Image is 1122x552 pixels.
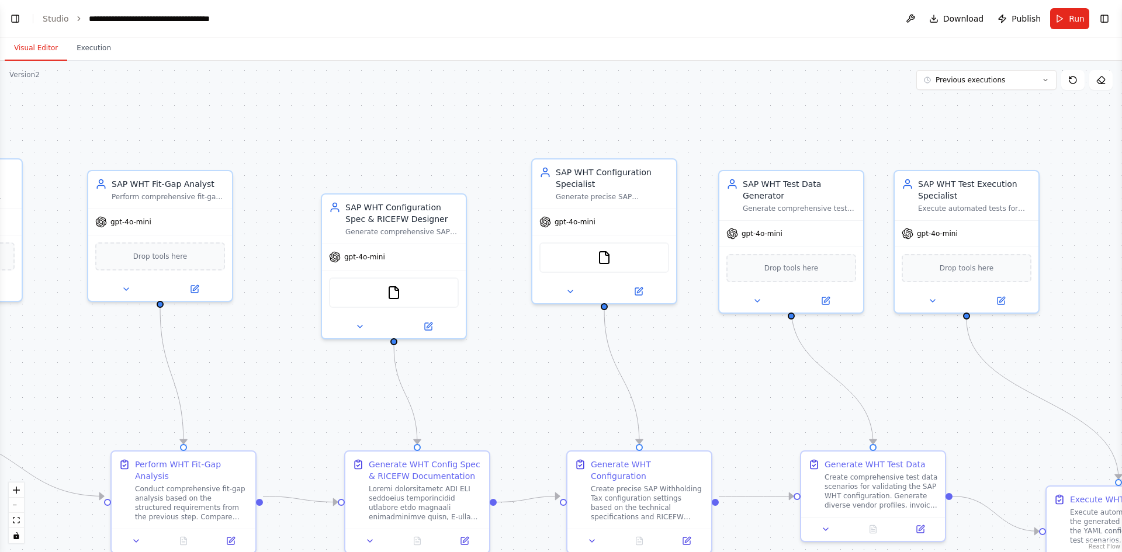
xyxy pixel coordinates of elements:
[444,534,484,548] button: Open in side panel
[917,229,958,238] span: gpt-4o-mini
[1069,13,1085,25] span: Run
[936,75,1005,85] span: Previous executions
[953,491,1039,537] g: Edge from 87409923-7149-4891-8fc6-6fa18076367f to a3a73d79-ca17-48f0-bfd9-12caefefcd51
[1096,11,1113,27] button: Show right sidebar
[718,170,864,314] div: SAP WHT Test Data GeneratorGenerate comprehensive test data scenarios for SAP Withholding Tax aut...
[531,158,677,304] div: SAP WHT Configuration SpecialistGenerate precise SAP Withholding Tax configuration settings in YA...
[742,229,782,238] span: gpt-4o-mini
[154,308,189,444] g: Edge from 2d6dbc96-7e8b-4b18-9c2a-046c16be4de2 to e72ed3a6-e16e-4831-b1cf-6fd76fbcac95
[9,528,24,543] button: toggle interactivity
[825,459,926,470] div: Generate WHT Test Data
[924,8,989,29] button: Download
[135,459,248,482] div: Perform WHT Fit-Gap Analysis
[1012,13,1041,25] span: Publish
[605,284,671,298] button: Open in side panel
[67,36,120,61] button: Execution
[133,251,188,262] span: Drop tools here
[5,36,67,61] button: Visual Editor
[159,534,209,548] button: No output available
[345,227,459,237] div: Generate comprehensive SAP WHT technical configuration specifications with detailed T-codes, tabl...
[556,166,669,190] div: SAP WHT Configuration Specialist
[210,534,251,548] button: Open in side panel
[591,484,704,522] div: Create precise SAP Withholding Tax configuration settings based on the technical specifications a...
[764,262,819,274] span: Drop tools here
[112,192,225,202] div: Perform comprehensive fit-gap analysis between business requirements and SAP standard WHT functio...
[894,170,1040,314] div: SAP WHT Test Execution SpecialistExecute automated tests for SAP Withholding Tax configuration us...
[87,170,233,302] div: SAP WHT Fit-Gap AnalystPerform comprehensive fit-gap analysis between business requirements and S...
[43,14,69,23] a: Studio
[918,204,1031,213] div: Execute automated tests for SAP Withholding Tax configuration using test data scenarios and calcu...
[395,320,461,334] button: Open in side panel
[9,513,24,528] button: fit view
[1050,8,1089,29] button: Run
[369,459,482,482] div: Generate WHT Config Spec & RICEFW Documentation
[161,282,227,296] button: Open in side panel
[743,178,856,202] div: SAP WHT Test Data Generator
[345,202,459,225] div: SAP WHT Configuration Spec & RICEFW Designer
[591,459,704,482] div: Generate WHT Configuration
[43,13,220,25] nav: breadcrumb
[556,192,669,202] div: Generate precise SAP Withholding Tax configuration settings in YAML format with specific Tcodes, ...
[388,345,423,444] g: Edge from c56229cd-8953-4066-b8f5-ff254d3a529b to 48804965-f322-4859-9826-c4e23a69c261
[800,450,946,542] div: Generate WHT Test DataCreate comprehensive test data scenarios for validating the SAP WHT configu...
[968,294,1034,308] button: Open in side panel
[849,522,898,536] button: No output available
[993,8,1045,29] button: Publish
[9,70,40,79] div: Version 2
[666,534,707,548] button: Open in side panel
[597,251,611,265] img: FileReadTool
[743,204,856,213] div: Generate comprehensive test data scenarios for SAP Withholding Tax automation including vendor da...
[943,13,984,25] span: Download
[110,217,151,227] span: gpt-4o-mini
[555,217,595,227] span: gpt-4o-mini
[112,178,225,190] div: SAP WHT Fit-Gap Analyst
[393,534,442,548] button: No output available
[940,262,994,274] span: Drop tools here
[792,294,858,308] button: Open in side panel
[1089,543,1120,550] a: React Flow attribution
[263,491,338,508] g: Edge from e72ed3a6-e16e-4831-b1cf-6fd76fbcac95 to 48804965-f322-4859-9826-c4e23a69c261
[785,308,879,444] g: Edge from 6f4c945d-f221-4c24-aa86-441ae76a6099 to 87409923-7149-4891-8fc6-6fa18076367f
[321,193,467,339] div: SAP WHT Configuration Spec & RICEFW DesignerGenerate comprehensive SAP WHT technical configuratio...
[497,491,560,508] g: Edge from 48804965-f322-4859-9826-c4e23a69c261 to 59fb576d-0266-49ce-aba3-f5ff9e44fed2
[598,310,645,444] g: Edge from ddea072c-865b-4523-a6f0-7a0a9439a3ce to 59fb576d-0266-49ce-aba3-f5ff9e44fed2
[825,473,938,510] div: Create comprehensive test data scenarios for validating the SAP WHT configuration. Generate diver...
[719,491,794,502] g: Edge from 59fb576d-0266-49ce-aba3-f5ff9e44fed2 to 87409923-7149-4891-8fc6-6fa18076367f
[615,534,664,548] button: No output available
[135,484,248,522] div: Conduct comprehensive fit-gap analysis based on the structured requirements from the previous ste...
[9,482,24,498] button: zoom in
[387,286,401,300] img: FileReadTool
[7,11,23,27] button: Show left sidebar
[900,522,940,536] button: Open in side panel
[9,498,24,513] button: zoom out
[369,484,482,522] div: Loremi dolorsitametc ADI ELI seddoeius temporincidid utlabore etdo magnaali enimadminimve quisn, ...
[344,252,385,262] span: gpt-4o-mini
[918,178,1031,202] div: SAP WHT Test Execution Specialist
[9,482,24,543] div: React Flow controls
[916,70,1057,90] button: Previous executions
